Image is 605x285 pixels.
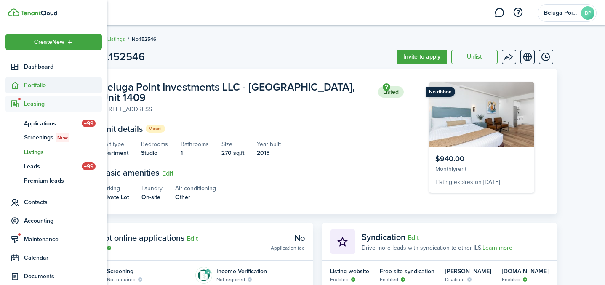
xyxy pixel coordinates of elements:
div: Free site syndication [380,267,434,276]
img: TenantCloud [21,11,57,16]
div: Listing expires on [DATE] [435,178,528,186]
a: Learn more [482,243,512,252]
ribbon: No ribbon [426,87,455,97]
div: [STREET_ADDRESS] [101,105,153,114]
status: Listed [378,86,404,98]
a: Dashboard [5,59,102,75]
div: Monthly rent [435,165,528,173]
span: Beluga Point Investments LLC [544,10,578,16]
listing-view-item-description: Studio [141,149,168,157]
button: Open menu [502,50,516,64]
button: Unlist [451,50,498,64]
listing-view-item-indicator: Enabled [502,276,549,283]
span: Documents [24,272,102,281]
span: Applications [24,119,82,128]
listing-view-item-title: Bedrooms [141,140,168,149]
listing-view-item-indicator: Application fee [271,244,305,252]
avatar-text: BP [581,6,594,20]
listing-view-item-description: Private Lot [101,193,129,202]
a: View on website [520,50,535,64]
listing-view-item-indicator: Disabled [445,276,491,283]
span: Accounting [24,216,102,225]
listing-view-item-title: Year built [257,140,281,149]
span: +99 [82,120,96,127]
button: Edit [408,234,419,242]
listing-view-item-indicator: Enabled [86,244,198,252]
listing-view-item-title: Bathrooms [181,140,209,149]
listing-view-item-title: Laundry [141,184,163,193]
listing-view-item-title: Unit type [101,140,128,149]
button: Edit [162,170,173,177]
listing-view-item-description: 2015 [257,149,281,157]
text-item: Basic amenities [101,168,159,178]
span: Create New [34,39,64,45]
span: Premium leads [24,176,102,185]
span: Beluga Point Investments LLC - [GEOGRAPHIC_DATA], Unit 1409 [101,82,374,103]
listing-view-item-title: Size [221,140,244,149]
listing-view-item-description: 1 [181,149,209,157]
div: $940.00 [435,153,528,165]
div: Drive more leads with syndication to other ILS. [362,243,512,252]
a: Applications+99 [5,116,102,131]
button: Open resource center [511,5,525,20]
listing-view-item-indicator: Not required [107,276,143,283]
listing-view-item-description: Apartment [101,149,128,157]
img: TenantCloud [8,8,19,16]
a: Premium leads [5,173,102,188]
img: Income Verification [195,267,212,284]
span: Contacts [24,198,102,207]
listing-view-item-title: Air conditioning [175,184,216,193]
div: Income Verification [216,267,267,276]
a: ScreeningsNew [5,131,102,145]
listing-view-item-indicator: Enabled [330,276,369,283]
div: [PERSON_NAME] [445,267,491,276]
span: +99 [82,162,96,170]
span: No.152546 [132,35,156,43]
div: No [271,232,305,244]
listing-view-item-description: Other [175,193,216,202]
span: Listings [24,148,102,157]
div: [DOMAIN_NAME] [502,267,549,276]
listing-view-item-description: On-site [141,193,163,202]
a: Listings [5,145,102,159]
button: Open menu [5,34,102,50]
a: Messaging [491,2,507,24]
button: Timeline [539,50,553,64]
listing-view-item-indicator: Enabled [380,276,434,283]
span: Leasing [24,99,102,108]
div: Screening [107,267,143,276]
listing-view-item-title: Parking [101,184,129,193]
a: Leads+99 [5,159,102,173]
listing-view-item-description: 270 sq.ft [221,149,244,157]
span: Maintenance [24,235,102,244]
div: Listing website [330,267,369,276]
span: Calendar [24,253,102,262]
span: Leads [24,162,82,171]
h1: No.152546 [94,49,145,65]
span: Syndication [362,231,405,243]
button: Invite to apply [397,50,447,64]
img: Listing avatar [429,82,534,147]
span: Portfolio [24,81,102,90]
span: Accept online applications [86,232,184,244]
listing-view-item-indicator: Not required [216,276,267,283]
button: Edit [187,235,198,242]
a: Listings [107,35,125,43]
text-item: Unit details [101,124,143,134]
status: Vacant [146,125,165,133]
span: Screenings [24,133,102,142]
span: Dashboard [24,62,102,71]
span: New [57,134,68,141]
